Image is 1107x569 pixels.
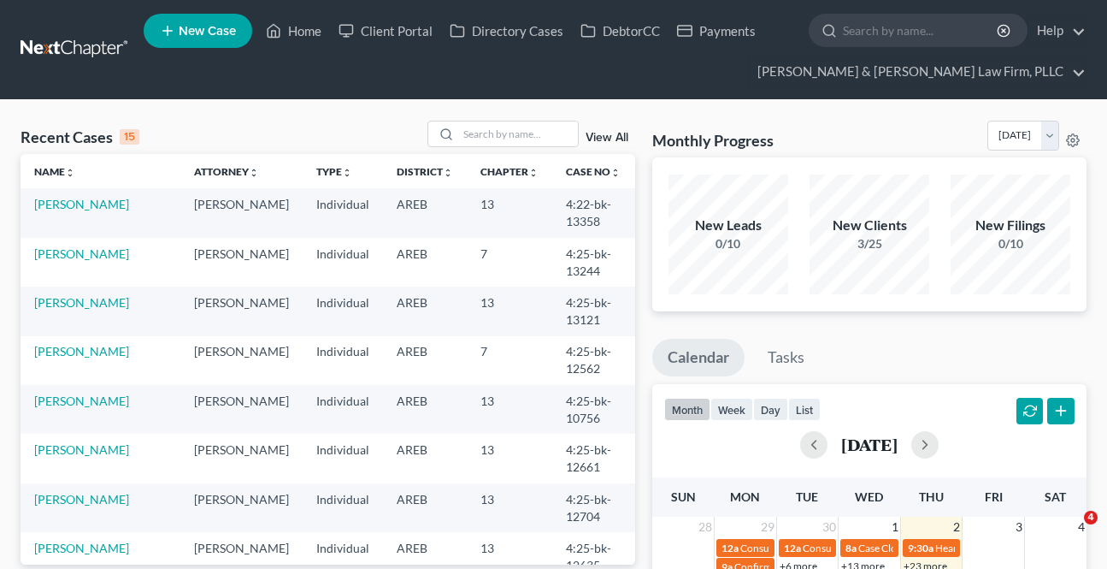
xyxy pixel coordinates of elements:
[753,398,788,421] button: day
[467,385,552,434] td: 13
[249,168,259,178] i: unfold_more
[443,168,453,178] i: unfold_more
[383,483,467,532] td: AREB
[752,339,820,376] a: Tasks
[890,517,900,537] span: 1
[552,483,635,532] td: 4:25-bk-12704
[303,238,383,287] td: Individual
[810,216,929,235] div: New Clients
[652,130,774,151] h3: Monthly Progress
[721,542,739,554] span: 12a
[303,483,383,532] td: Individual
[740,542,922,554] span: Consult Date for Love, [PERSON_NAME]
[180,287,303,335] td: [PERSON_NAME]
[552,188,635,237] td: 4:22-bk-13358
[610,168,621,178] i: unfold_more
[397,165,453,178] a: Districtunfold_more
[34,344,129,359] a: [PERSON_NAME]
[467,434,552,483] td: 13
[697,517,714,537] span: 28
[383,434,467,483] td: AREB
[951,216,1070,235] div: New Filings
[303,336,383,385] td: Individual
[34,492,129,507] a: [PERSON_NAME]
[34,165,75,178] a: Nameunfold_more
[65,168,75,178] i: unfold_more
[552,434,635,483] td: 4:25-bk-12661
[467,287,552,335] td: 13
[1014,517,1024,537] span: 3
[1049,511,1090,552] iframe: Intercom live chat
[180,336,303,385] td: [PERSON_NAME]
[788,398,821,421] button: list
[34,246,129,261] a: [PERSON_NAME]
[730,489,760,504] span: Mon
[303,287,383,335] td: Individual
[845,542,857,554] span: 8a
[843,15,999,46] input: Search by name...
[316,165,352,178] a: Typeunfold_more
[652,339,745,376] a: Calendar
[21,127,139,147] div: Recent Cases
[951,517,962,537] span: 2
[664,398,710,421] button: month
[34,541,129,555] a: [PERSON_NAME]
[1084,511,1098,525] span: 4
[951,235,1070,252] div: 0/10
[383,287,467,335] td: AREB
[480,165,539,178] a: Chapterunfold_more
[552,385,635,434] td: 4:25-bk-10756
[303,188,383,237] td: Individual
[467,483,552,532] td: 13
[528,168,539,178] i: unfold_more
[303,385,383,434] td: Individual
[855,489,883,504] span: Wed
[34,442,129,457] a: [PERSON_NAME]
[784,542,801,554] span: 12a
[759,517,776,537] span: 29
[668,15,764,46] a: Payments
[552,238,635,287] td: 4:25-bk-13244
[586,132,628,144] a: View All
[467,238,552,287] td: 7
[810,235,929,252] div: 3/25
[303,434,383,483] td: Individual
[330,15,441,46] a: Client Portal
[671,489,696,504] span: Sun
[383,238,467,287] td: AREB
[710,398,753,421] button: week
[257,15,330,46] a: Home
[552,287,635,335] td: 4:25-bk-13121
[572,15,668,46] a: DebtorCC
[796,489,818,504] span: Tue
[467,336,552,385] td: 7
[566,165,621,178] a: Case Nounfold_more
[34,295,129,310] a: [PERSON_NAME]
[34,197,129,211] a: [PERSON_NAME]
[821,517,838,537] span: 30
[383,336,467,385] td: AREB
[441,15,572,46] a: Directory Cases
[180,188,303,237] td: [PERSON_NAME]
[383,385,467,434] td: AREB
[180,238,303,287] td: [PERSON_NAME]
[1028,15,1086,46] a: Help
[383,188,467,237] td: AREB
[552,336,635,385] td: 4:25-bk-12562
[120,129,139,145] div: 15
[458,122,578,146] input: Search by name...
[919,489,944,504] span: Thu
[1045,489,1066,504] span: Sat
[180,385,303,434] td: [PERSON_NAME]
[180,434,303,483] td: [PERSON_NAME]
[668,235,788,252] div: 0/10
[342,168,352,178] i: unfold_more
[180,483,303,532] td: [PERSON_NAME]
[749,56,1086,87] a: [PERSON_NAME] & [PERSON_NAME] Law Firm, PLLC
[467,188,552,237] td: 13
[841,436,898,453] h2: [DATE]
[34,394,129,408] a: [PERSON_NAME]
[194,165,259,178] a: Attorneyunfold_more
[908,542,933,554] span: 9:30a
[803,542,958,554] span: Consult Date for [PERSON_NAME]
